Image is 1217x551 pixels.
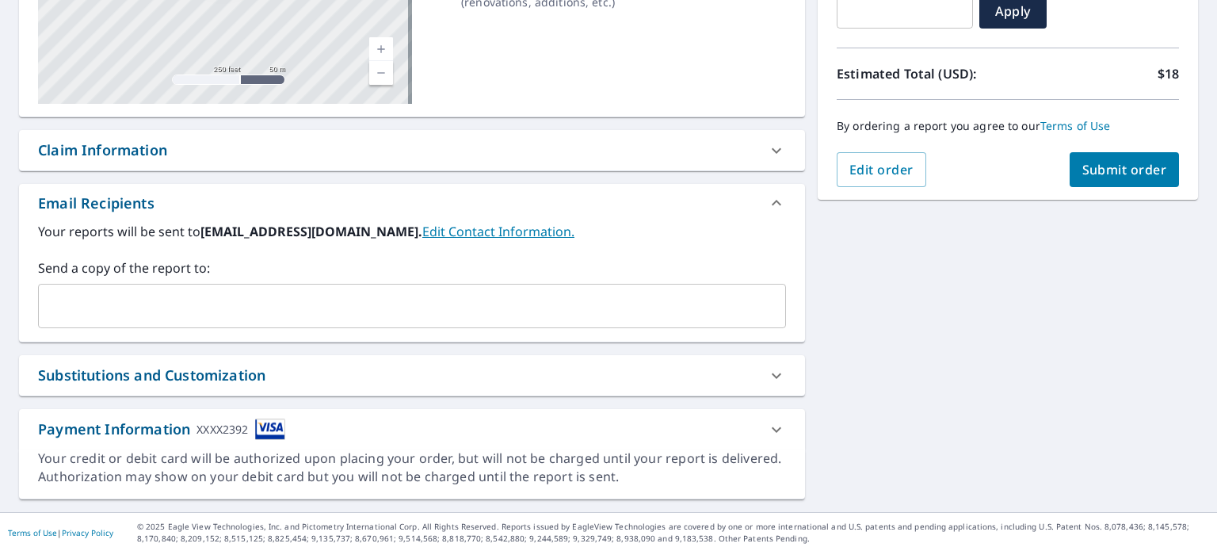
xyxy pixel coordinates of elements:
p: © 2025 Eagle View Technologies, Inc. and Pictometry International Corp. All Rights Reserved. Repo... [137,521,1209,545]
b: [EMAIL_ADDRESS][DOMAIN_NAME]. [200,223,422,240]
a: Terms of Use [1040,118,1111,133]
a: EditContactInfo [422,223,574,240]
div: Payment Information [38,419,285,440]
p: Estimated Total (USD): [837,64,1008,83]
p: By ordering a report you agree to our [837,119,1179,133]
img: cardImage [255,419,285,440]
label: Send a copy of the report to: [38,258,786,277]
div: Your credit or debit card will be authorized upon placing your order, but will not be charged unt... [38,450,786,486]
div: Email Recipients [38,193,155,214]
div: Payment InformationXXXX2392cardImage [19,409,805,450]
div: Email Recipients [19,184,805,222]
a: Current Level 17, Zoom In [369,37,393,61]
div: Substitutions and Customization [19,355,805,396]
div: XXXX2392 [196,419,248,440]
span: Edit order [849,161,914,178]
span: Submit order [1082,161,1167,178]
p: $18 [1158,64,1179,83]
div: Claim Information [19,130,805,170]
div: Claim Information [38,140,167,161]
a: Privacy Policy [62,527,113,538]
a: Terms of Use [8,527,57,538]
span: Apply [992,2,1034,20]
button: Submit order [1070,152,1180,187]
a: Current Level 17, Zoom Out [369,61,393,85]
label: Your reports will be sent to [38,222,786,241]
div: Substitutions and Customization [38,365,265,386]
p: | [8,528,113,538]
button: Edit order [837,152,926,187]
